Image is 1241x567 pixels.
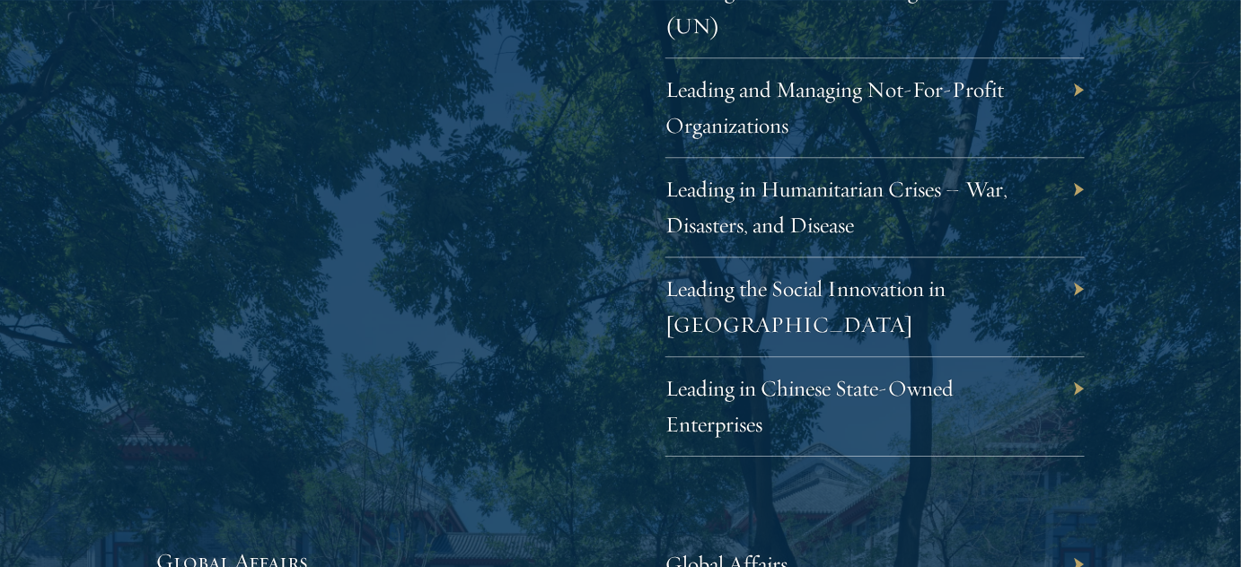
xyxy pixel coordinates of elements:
a: Leading in Humanitarian Crises – War, Disasters, and Disease [665,175,1008,239]
a: Leading the Social Innovation in [GEOGRAPHIC_DATA] [665,275,946,338]
a: Leading and Managing Not-For-Profit Organizations [665,75,1004,139]
a: Leading in Chinese State-Owned Enterprises [665,374,954,438]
